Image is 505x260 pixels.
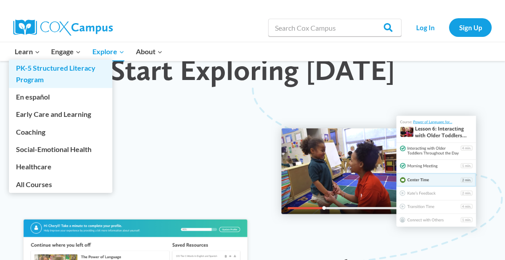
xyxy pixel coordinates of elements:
[268,19,402,36] input: Search Cox Campus
[9,42,168,61] nav: Primary Navigation
[46,42,87,61] button: Child menu of Engage
[271,105,487,238] img: course-video-preview
[9,158,112,175] a: Healthcare
[406,18,445,36] a: Log In
[9,88,112,105] a: En español
[9,60,112,88] a: PK-5 Structured Literacy Program
[449,18,492,36] a: Sign Up
[9,176,112,192] a: All Courses
[13,20,113,36] img: Cox Campus
[87,42,130,61] button: Child menu of Explore
[110,52,395,87] span: Start Exploring [DATE]
[9,106,112,123] a: Early Care and Learning
[130,42,168,61] button: Child menu of About
[9,42,46,61] button: Child menu of Learn
[9,123,112,140] a: Coaching
[406,18,492,36] nav: Secondary Navigation
[9,141,112,158] a: Social-Emotional Health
